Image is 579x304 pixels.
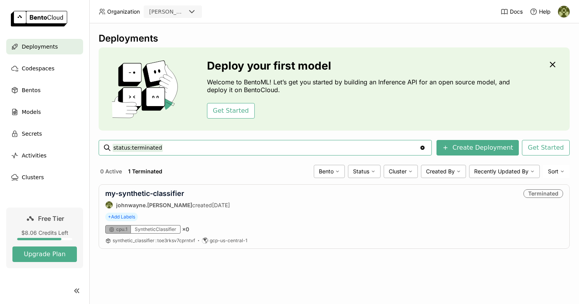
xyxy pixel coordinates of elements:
div: Created By [421,165,466,178]
input: Search [113,142,419,154]
a: Clusters [6,169,83,185]
div: Help [530,8,551,16]
span: Created By [426,168,455,175]
h3: Deploy your first model [207,59,514,72]
a: Free Tier$8.06 Credits LeftUpgrade Plan [6,208,83,268]
div: $8.06 Credits Left [12,229,77,236]
img: logo [11,11,67,26]
button: 0 Active [99,166,123,176]
div: Bento [314,165,345,178]
a: Bentos [6,82,83,98]
span: Docs [510,8,523,15]
img: johnwayne.jiang john [106,201,113,208]
button: 1 Terminated [127,166,164,176]
strong: johnwayne.[PERSON_NAME] [116,202,192,208]
img: johnwayne.jiang john [558,6,570,17]
a: synthetic_classifier:toe3rksv7cprntvf [113,238,195,244]
span: Recently Updated By [474,168,529,175]
span: Models [22,107,41,117]
span: × 0 [182,226,189,233]
a: Codespaces [6,61,83,76]
span: Clusters [22,173,44,182]
div: Recently Updated By [469,165,540,178]
span: Cluster [389,168,407,175]
span: Codespaces [22,64,54,73]
span: Activities [22,151,47,160]
div: created [105,201,230,209]
div: Cluster [384,165,418,178]
span: Help [539,8,551,15]
span: gcp-us-central-1 [210,238,247,244]
span: +Add Labels [105,213,138,221]
div: [PERSON_NAME] [149,8,186,16]
span: synthetic_classifier toe3rksv7cprntvf [113,238,195,243]
svg: Clear value [419,145,426,151]
a: Activities [6,148,83,163]
span: Bentos [22,86,40,95]
span: cpu.1 [116,226,127,232]
div: Status [348,165,381,178]
span: Sort [548,168,558,175]
span: Status [353,168,369,175]
span: Bento [319,168,334,175]
span: Deployments [22,42,58,51]
span: Free Tier [38,215,64,222]
span: [DATE] [212,202,230,208]
img: cover onboarding [105,60,188,118]
div: Deployments [99,33,570,44]
button: Get Started [207,103,255,119]
a: my-synthetic-classifier [105,189,184,197]
span: Secrets [22,129,42,138]
a: Models [6,104,83,120]
a: Docs [501,8,523,16]
button: Get Started [522,140,570,155]
a: Deployments [6,39,83,54]
div: SyntheticClassifier [131,225,181,234]
div: Sort [543,165,570,178]
p: Welcome to BentoML! Let’s get you started by building an Inference API for an open source model, ... [207,78,514,94]
button: Create Deployment [436,140,519,155]
button: Upgrade Plan [12,246,77,262]
span: Organization [107,8,140,15]
div: Terminated [523,189,563,198]
span: : [155,238,156,243]
a: Secrets [6,126,83,142]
